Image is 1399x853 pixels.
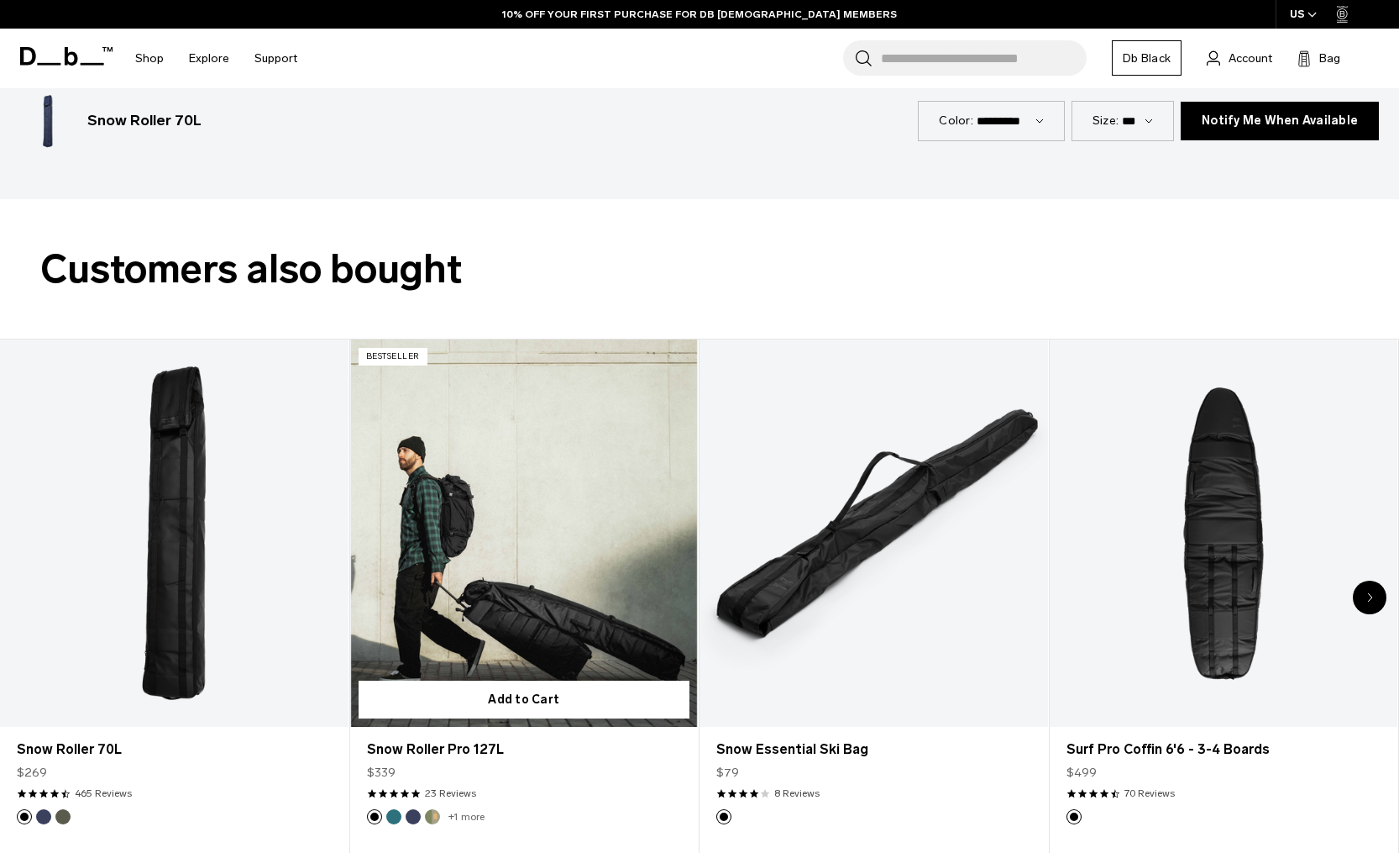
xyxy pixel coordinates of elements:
a: Db Black [1112,40,1182,76]
button: Moss Green [55,809,71,824]
h2: Customers also bought [40,240,1359,299]
button: Black Out [17,809,32,824]
a: Account [1207,48,1272,68]
a: Snow Roller Pro 127L [350,340,699,727]
a: Shop [135,29,164,88]
a: 465 reviews [75,786,132,801]
div: Next slide [1353,581,1386,614]
label: Size: [1092,112,1119,129]
span: Notify Me When Available [1202,113,1358,128]
a: Snow Essential Ski Bag [699,340,1048,727]
a: Explore [189,29,229,88]
span: $269 [17,764,47,782]
label: Color: [939,112,973,129]
a: Snow Roller Pro 127L [367,740,682,760]
button: Black Out [1066,809,1082,824]
a: 23 reviews [425,786,476,801]
a: Support [254,29,297,88]
span: Bag [1319,50,1340,67]
a: +1 more [448,811,485,823]
span: $339 [367,764,396,782]
button: Bag [1297,48,1340,68]
a: Surf Pro Coffin 6'6 - 3-4 Boards [1066,740,1381,760]
button: Black Out [716,809,731,824]
button: Midnight Teal [386,809,401,824]
a: Snow Roller 70L [17,740,332,760]
a: 8 reviews [774,786,820,801]
nav: Main Navigation [123,29,310,88]
button: Blue Hour [36,809,51,824]
button: Notify Me When Available [1181,102,1379,140]
span: Account [1229,50,1272,67]
a: Surf Pro Coffin 6'6 - 3-4 Boards [1050,340,1398,727]
button: Black Out [367,809,382,824]
button: Add to Cart [359,681,690,719]
span: $499 [1066,764,1097,782]
img: Snow Roller 70L Blue Hour [20,94,74,148]
h3: Snow Roller 70L [87,110,202,132]
a: Snow Essential Ski Bag [716,740,1031,760]
button: Blue Hour [406,809,421,824]
p: Bestseller [359,348,427,366]
a: 70 reviews [1124,786,1175,801]
span: $79 [716,764,739,782]
button: Db x Beyond Medals [425,809,440,824]
a: 10% OFF YOUR FIRST PURCHASE FOR DB [DEMOGRAPHIC_DATA] MEMBERS [502,7,897,22]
